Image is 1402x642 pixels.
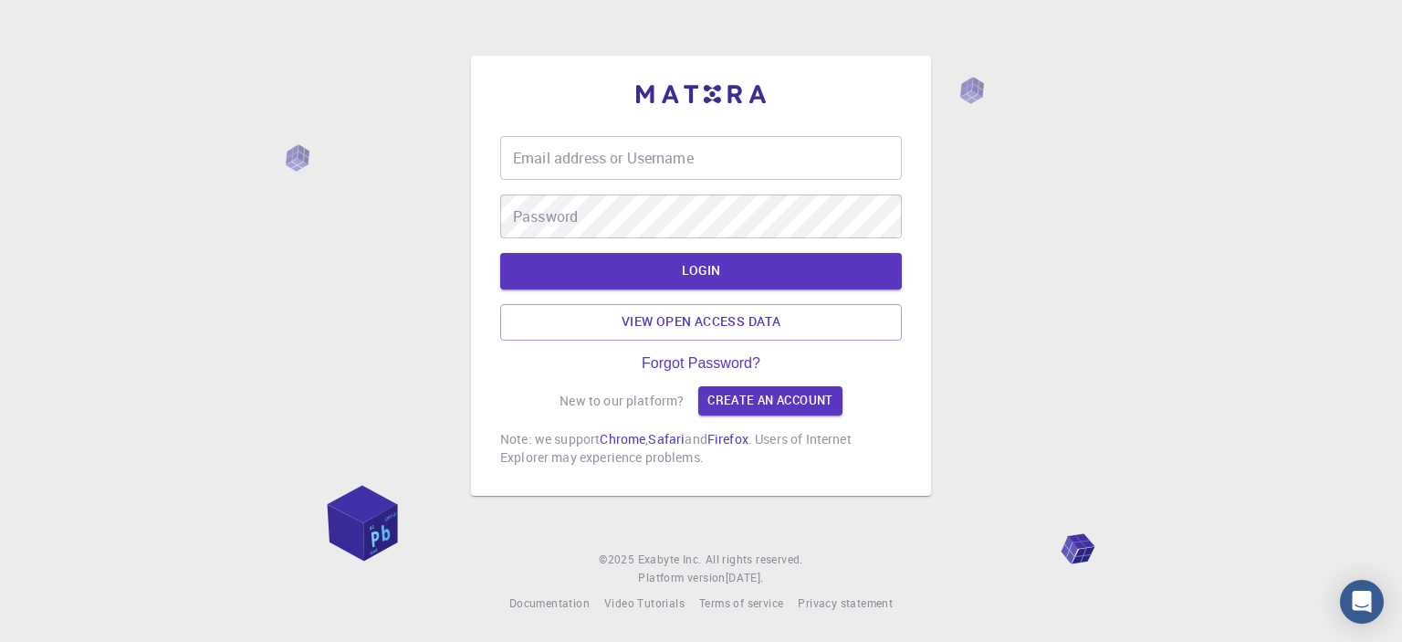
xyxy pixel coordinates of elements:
a: Create an account [698,386,842,416]
span: Terms of service [699,595,783,610]
a: Terms of service [699,595,783,613]
span: Documentation [509,595,590,610]
a: Chrome [600,430,645,447]
span: Privacy statement [798,595,893,610]
a: Exabyte Inc. [638,551,702,569]
a: Safari [648,430,685,447]
span: Platform version [638,569,725,587]
span: Video Tutorials [604,595,685,610]
p: New to our platform? [560,392,684,410]
p: Note: we support , and . Users of Internet Explorer may experience problems. [500,430,902,467]
div: Open Intercom Messenger [1340,580,1384,624]
span: © 2025 [599,551,637,569]
a: Firefox [707,430,748,447]
a: Documentation [509,595,590,613]
button: LOGIN [500,253,902,289]
a: Video Tutorials [604,595,685,613]
span: [DATE] . [726,570,764,584]
span: All rights reserved. [706,551,803,569]
span: Exabyte Inc. [638,552,702,566]
a: [DATE]. [726,569,764,587]
a: Privacy statement [798,595,893,613]
a: View open access data [500,304,902,341]
a: Forgot Password? [642,355,760,372]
